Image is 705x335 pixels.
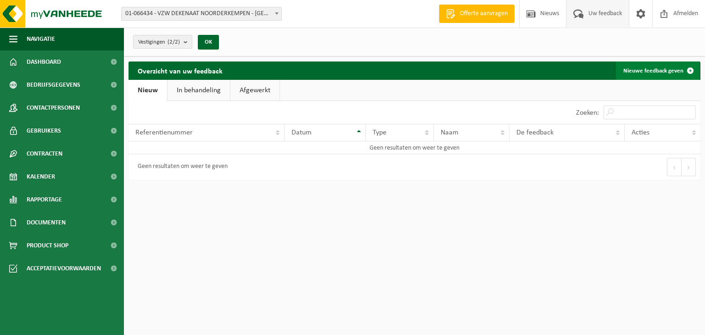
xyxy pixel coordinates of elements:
span: Navigatie [27,28,55,50]
span: Dashboard [27,50,61,73]
td: Geen resultaten om weer te geven [129,141,700,154]
span: Contactpersonen [27,96,80,119]
span: Documenten [27,211,66,234]
a: Nieuw [129,80,167,101]
span: Contracten [27,142,62,165]
span: Bedrijfsgegevens [27,73,80,96]
span: De feedback [516,129,554,136]
count: (2/2) [168,39,180,45]
span: Product Shop [27,234,68,257]
span: Acties [632,129,649,136]
a: Afgewerkt [230,80,280,101]
span: Vestigingen [138,35,180,49]
span: 01-066434 - VZW DEKENAAT NOORDERKEMPEN - ESSEN [121,7,282,21]
button: Previous [667,158,682,176]
span: Referentienummer [135,129,193,136]
span: Kalender [27,165,55,188]
div: Geen resultaten om weer te geven [133,159,228,175]
span: Datum [291,129,312,136]
span: Offerte aanvragen [458,9,510,18]
button: Next [682,158,696,176]
span: Acceptatievoorwaarden [27,257,101,280]
a: In behandeling [168,80,230,101]
span: Rapportage [27,188,62,211]
button: Vestigingen(2/2) [133,35,192,49]
button: OK [198,35,219,50]
label: Zoeken: [576,109,599,117]
h2: Overzicht van uw feedback [129,61,232,79]
span: Gebruikers [27,119,61,142]
a: Nieuwe feedback geven [616,61,699,80]
span: Type [373,129,386,136]
span: 01-066434 - VZW DEKENAAT NOORDERKEMPEN - ESSEN [122,7,281,20]
a: Offerte aanvragen [439,5,515,23]
span: Naam [441,129,459,136]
